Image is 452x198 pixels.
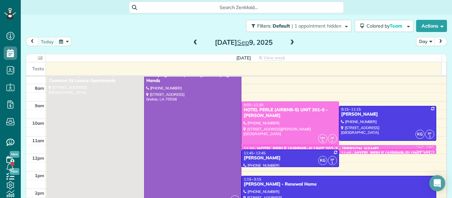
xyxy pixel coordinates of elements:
span: Sep [237,38,249,46]
span: 11:45 - 12:45 [244,151,266,155]
span: Default [273,23,290,29]
div: 925 Common [PERSON_NAME] L - 925 Common St Luxury Apartments [49,72,142,84]
span: Tasks [32,66,44,71]
div: [PERSON_NAME] [243,155,337,161]
div: [PERSON_NAME] [341,112,435,117]
button: Day [416,37,435,46]
span: New [10,151,19,158]
span: 9:00 - 11:30 [244,103,263,107]
span: KG [318,156,327,165]
span: 11am [32,138,44,143]
div: [PERSON_NAME] - Renewal Home [243,182,434,187]
button: Colored byTeam [355,20,413,32]
div: HOTEL PERLE (AIRBNB-5) UNIT 301-6 - [PERSON_NAME] [243,107,337,119]
span: 10am [32,120,44,126]
span: EP [428,131,432,135]
span: Colored by [366,23,405,29]
button: Actions [416,20,447,32]
small: 4 [416,147,424,153]
span: 8am [35,85,44,91]
span: [DATE] [236,55,251,61]
a: Filters: Default | 1 appointment hidden [243,20,351,32]
small: 2 [328,138,337,144]
span: Team [390,23,403,29]
button: prev [26,37,39,46]
span: 9:15 - 11:15 [341,107,361,112]
div: Open Intercom Messenger [429,175,445,191]
span: 1pm [35,173,44,178]
small: 2 [426,147,434,153]
div: HOTEL PERLE (AIRBNB-4) UNIT 202-3 - [PERSON_NAME] [257,146,379,152]
button: Filters: Default | 1 appointment hidden [246,20,351,32]
span: EP [331,158,334,161]
button: next [434,37,447,46]
small: 4 [426,142,434,149]
span: View week [264,55,285,61]
small: 2 [416,142,424,149]
div: Sweeping Hands (Laundry) - Sweeping Hands [146,72,240,84]
span: 2pm [35,190,44,196]
button: today [38,37,57,46]
small: 1 [426,133,434,140]
span: 12pm [32,155,44,161]
span: 1:15 - 3:15 [244,177,261,182]
small: 4 [319,138,327,144]
span: MM [320,136,325,140]
span: | 1 appointment hidden [292,23,341,29]
span: Filters: [257,23,271,29]
span: AR [330,136,334,140]
span: 9am [35,103,44,108]
small: 1 [328,160,337,166]
span: KG [415,130,425,139]
h2: [DATE] 9, 2025 [202,39,286,46]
